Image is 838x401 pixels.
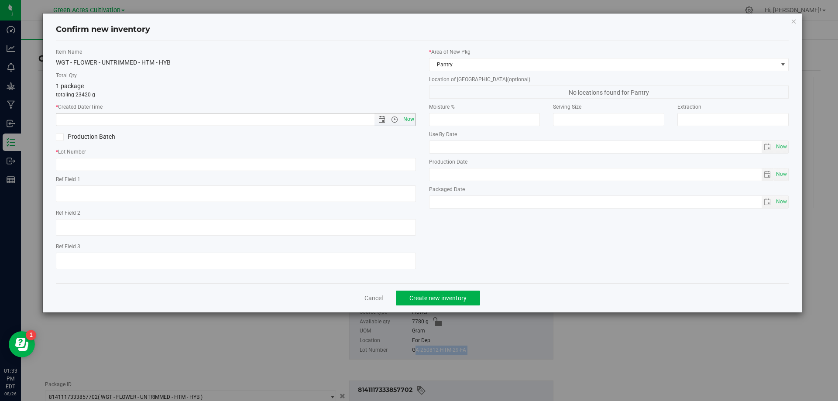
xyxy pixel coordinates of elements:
span: Set Current date [774,195,789,208]
span: No locations found for Pantry [429,86,789,99]
span: Pantry [429,58,778,71]
iframe: Resource center unread badge [26,330,36,340]
label: Location of [GEOGRAPHIC_DATA] [429,75,789,83]
span: select [774,168,788,181]
span: Set Current date [401,113,416,126]
span: select [762,196,774,208]
label: Ref Field 3 [56,243,416,250]
label: Ref Field 2 [56,209,416,217]
label: Area of New Pkg [429,48,789,56]
label: Use By Date [429,130,789,138]
span: Set Current date [774,168,789,181]
label: Created Date/Time [56,103,416,111]
label: Extraction [677,103,789,111]
label: Production Batch [56,132,229,141]
label: Packaged Date [429,185,789,193]
span: 1 package [56,82,84,89]
span: Open the date view [374,116,389,123]
label: Production Date [429,158,789,166]
label: Serving Size [553,103,664,111]
label: Moisture % [429,103,540,111]
label: Total Qty [56,72,416,79]
div: WGT - FLOWER - UNTRIMMED - HTM - HYB [56,58,416,67]
label: Lot Number [56,148,416,156]
label: Item Name [56,48,416,56]
span: Set Current date [774,141,789,153]
span: select [762,168,774,181]
a: Cancel [364,294,383,302]
span: (optional) [507,76,530,82]
h4: Confirm new inventory [56,24,150,35]
span: select [762,141,774,153]
span: select [774,141,788,153]
iframe: Resource center [9,331,35,357]
p: totaling 23420 g [56,91,416,99]
button: Create new inventory [396,291,480,305]
span: Open the time view [387,116,402,123]
span: Create new inventory [409,295,467,302]
label: Ref Field 1 [56,175,416,183]
span: select [774,196,788,208]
